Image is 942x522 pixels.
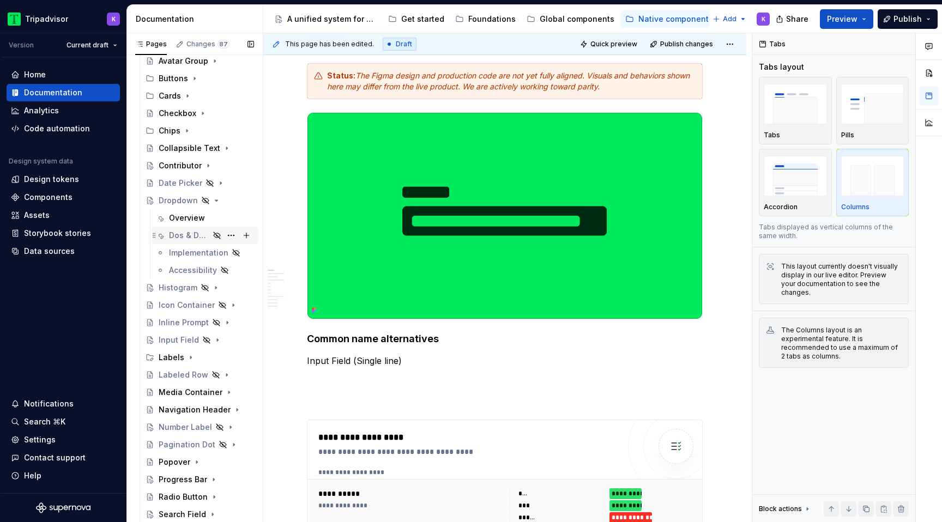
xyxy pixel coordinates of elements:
div: Documentation [24,87,82,98]
a: Progress Bar [141,471,258,488]
a: Avatar Group [141,52,258,70]
div: Code automation [24,123,90,134]
button: Notifications [7,395,120,412]
div: Avatar Group [159,56,208,66]
div: Date Picker [159,178,202,189]
div: Global components [540,14,614,25]
div: Block actions [759,501,812,517]
a: Contributor [141,157,258,174]
img: placeholder [841,84,904,124]
a: Foundations [451,10,520,28]
a: Global components [522,10,619,28]
div: K [112,15,116,23]
div: Settings [24,434,56,445]
div: Tripadvisor [25,14,68,25]
div: Changes [186,40,230,48]
span: Quick preview [590,40,637,48]
div: Contributor [159,160,202,171]
button: Search ⌘K [7,413,120,430]
div: Input Field [159,335,199,345]
a: Popover [141,453,258,471]
a: Collapsible Text [141,139,258,157]
div: Design system data [9,157,73,166]
div: Implementation [169,247,228,258]
button: Add [709,11,750,27]
a: Labeled Row [141,366,258,384]
svg: Supernova Logo [36,502,90,513]
button: placeholderPills [836,77,909,144]
div: Native components [638,14,713,25]
a: Date Picker [141,174,258,192]
button: TripadvisorK [2,7,124,31]
div: Assets [24,210,50,221]
span: Add [723,15,736,23]
div: K [762,15,765,23]
div: Search ⌘K [24,416,65,427]
a: Dropdown [141,192,258,209]
button: Contact support [7,449,120,466]
div: Page tree [270,8,707,30]
div: Chips [159,125,180,136]
strong: Status: [327,71,355,80]
div: Progress Bar [159,474,207,485]
div: Radio Button [159,491,208,502]
p: Columns [841,203,869,211]
img: placeholder [764,156,827,196]
a: Pagination Dot [141,436,258,453]
div: Buttons [159,73,188,84]
div: Popover [159,457,190,468]
div: Analytics [24,105,59,116]
div: Overview [169,213,205,223]
div: Number Label [159,422,212,433]
a: Data sources [7,242,120,260]
a: Implementation [152,244,258,262]
img: placeholder [841,156,904,196]
a: Radio Button [141,488,258,506]
a: Media Container [141,384,258,401]
div: Documentation [136,14,258,25]
div: Tabs layout [759,62,804,72]
div: Storybook stories [24,228,91,239]
span: 87 [218,40,230,48]
div: Get started [401,14,444,25]
p: Accordion [764,203,798,211]
div: Data sources [24,246,75,257]
div: Buttons [141,70,258,87]
button: Preview [820,9,873,29]
button: Share [770,9,816,29]
a: Settings [7,431,120,448]
a: Number Label [141,418,258,436]
div: Collapsible Text [159,143,220,154]
a: Get started [384,10,449,28]
a: Inline Prompt [141,314,258,331]
a: Navigation Header [141,401,258,418]
a: Overview [152,209,258,227]
div: Labeled Row [159,369,208,380]
div: Foundations [468,14,516,25]
img: placeholder [764,84,827,124]
a: Histogram [141,279,258,296]
div: Checkbox [159,108,196,119]
a: Home [7,66,120,83]
span: Publish [893,14,922,25]
strong: Common name alternatives [307,333,439,344]
div: Home [24,69,46,80]
span: Publish changes [660,40,713,48]
button: placeholderColumns [836,149,909,216]
div: Icon Container [159,300,215,311]
button: placeholderTabs [759,77,832,144]
a: Components [7,189,120,206]
div: Cards [159,90,181,101]
img: 0ed0e8b8-9446-497d-bad0-376821b19aa5.png [8,13,21,26]
a: Native components [621,10,717,28]
p: Input Field (Single line) [307,354,703,367]
button: Publish changes [647,37,718,52]
div: Notifications [24,398,74,409]
div: Histogram [159,282,197,293]
div: Pagination Dot [159,439,215,450]
p: Pills [841,131,854,139]
div: This layout currently doesn't visually display in our live editor. Preview your documentation to ... [781,262,902,297]
span: This page has been edited. [285,40,374,48]
div: Accessibility [169,265,217,276]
